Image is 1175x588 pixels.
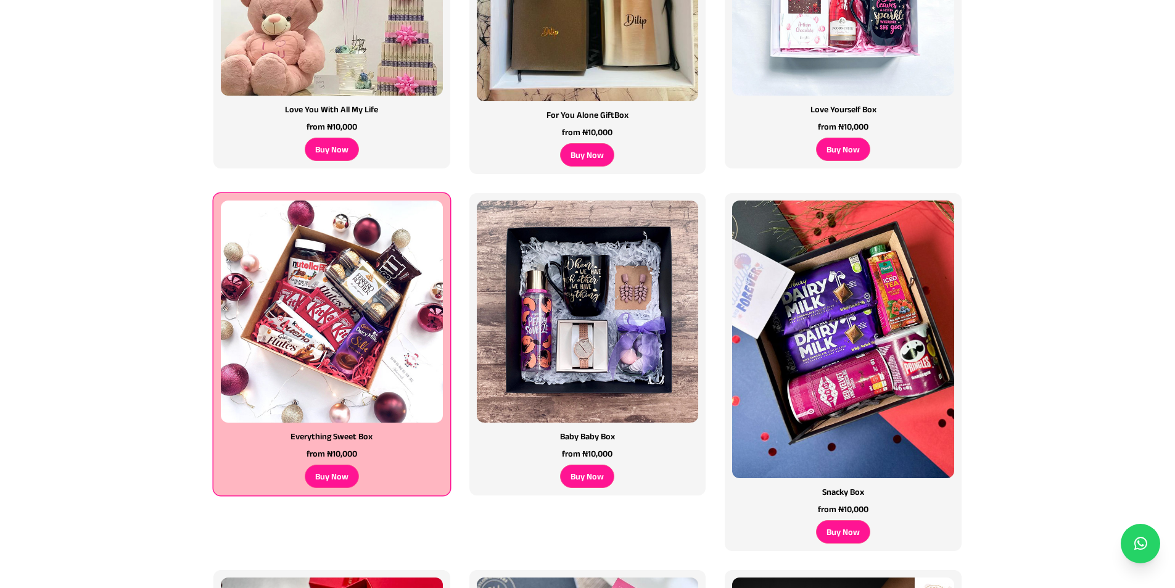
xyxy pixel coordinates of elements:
[818,120,868,133] p: from ₦10,000
[560,143,614,167] div: Buy Now
[810,103,876,115] h3: Love Yourself Box
[562,447,612,460] p: from ₦10,000
[307,120,357,133] p: from ₦10,000
[307,447,357,460] p: from ₦10,000
[208,188,456,557] a: Gift Box Lagos | Send gift box to Lagos, Nigeria. We offer same day delivery. Gift boxes full of ...
[816,138,870,161] div: Buy Now
[285,103,378,115] h3: Love You With All My Life
[215,195,448,428] img: Gift Box Lagos | Send gift box to Lagos, Nigeria. We offer same day delivery. Gift boxes full of ...
[822,486,864,498] h3: Snacky Box
[818,503,868,515] p: from ₦10,000
[560,430,615,442] h3: Baby Baby Box
[463,188,712,557] a: Gift Box Lagos | Send gift box to Lagos, Nigeria. We offer same day delivery. Gift boxes full of ...
[305,138,359,161] div: Buy Now
[305,465,359,488] div: Buy Now
[719,188,968,557] a: Gift Box Lagos | Send gift box to Lagos, Nigeria. We offer same day delivery. Gift boxes full of ...
[732,201,954,478] img: Gift Box Lagos | Send gift box to Lagos, Nigeria. We offer same day delivery. Gift boxes full of ...
[560,465,614,488] div: Buy Now
[562,126,612,138] p: from ₦10,000
[546,109,629,121] h3: For You Alone GiftBox
[477,201,699,423] img: Gift Box Lagos | Send gift box to Lagos, Nigeria. We offer same day delivery. Gift boxes full of ...
[291,430,373,442] h3: Everything Sweet Box
[816,520,870,544] div: Buy Now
